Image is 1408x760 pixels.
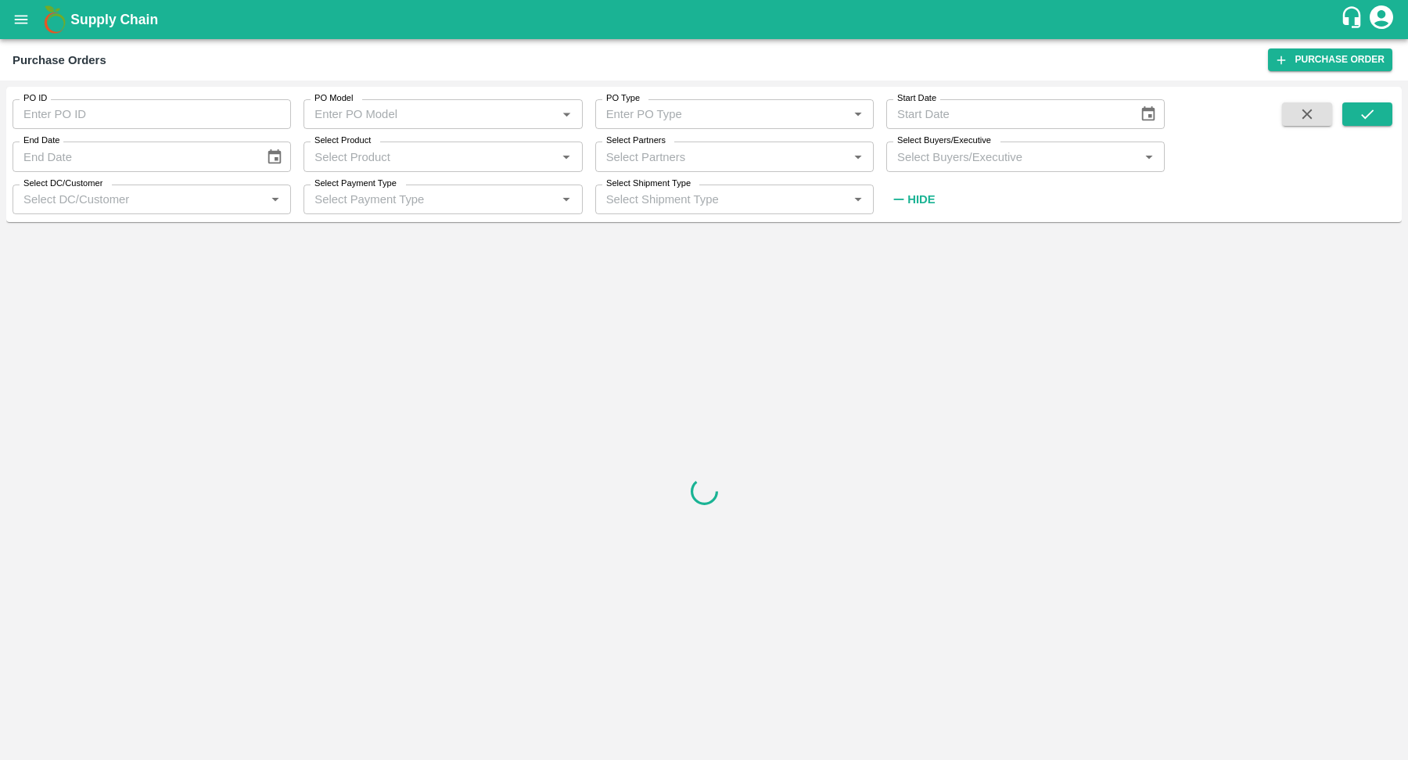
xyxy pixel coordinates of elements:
button: Open [556,104,576,124]
input: End Date [13,142,253,171]
button: Choose date [260,142,289,172]
button: Open [265,189,286,210]
button: Open [848,189,868,210]
button: Open [848,147,868,167]
div: Purchase Orders [13,50,106,70]
a: Purchase Order [1268,48,1392,71]
input: Start Date [886,99,1127,129]
label: Select DC/Customer [23,177,102,190]
label: Select Buyers/Executive [897,134,991,147]
label: PO ID [23,92,47,105]
input: Select DC/Customer [17,189,260,210]
input: Select Product [308,146,551,167]
input: Enter PO ID [13,99,291,129]
input: Select Buyers/Executive [891,146,1134,167]
label: PO Type [606,92,640,105]
b: Supply Chain [70,12,158,27]
button: open drawer [3,2,39,38]
input: Enter PO Model [308,104,551,124]
div: account of current user [1367,3,1395,36]
label: PO Model [314,92,354,105]
button: Open [556,147,576,167]
button: Open [848,104,868,124]
label: End Date [23,134,59,147]
button: Open [1139,147,1159,167]
button: Hide [886,186,939,213]
strong: Hide [907,193,935,206]
input: Select Shipment Type [600,189,823,210]
input: Enter PO Type [600,104,843,124]
input: Select Payment Type [308,189,531,210]
img: logo [39,4,70,35]
a: Supply Chain [70,9,1340,30]
label: Select Shipment Type [606,177,691,190]
label: Select Payment Type [314,177,397,190]
label: Start Date [897,92,936,105]
input: Select Partners [600,146,843,167]
button: Open [556,189,576,210]
div: customer-support [1340,5,1367,34]
button: Choose date [1133,99,1163,129]
label: Select Product [314,134,371,147]
label: Select Partners [606,134,666,147]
